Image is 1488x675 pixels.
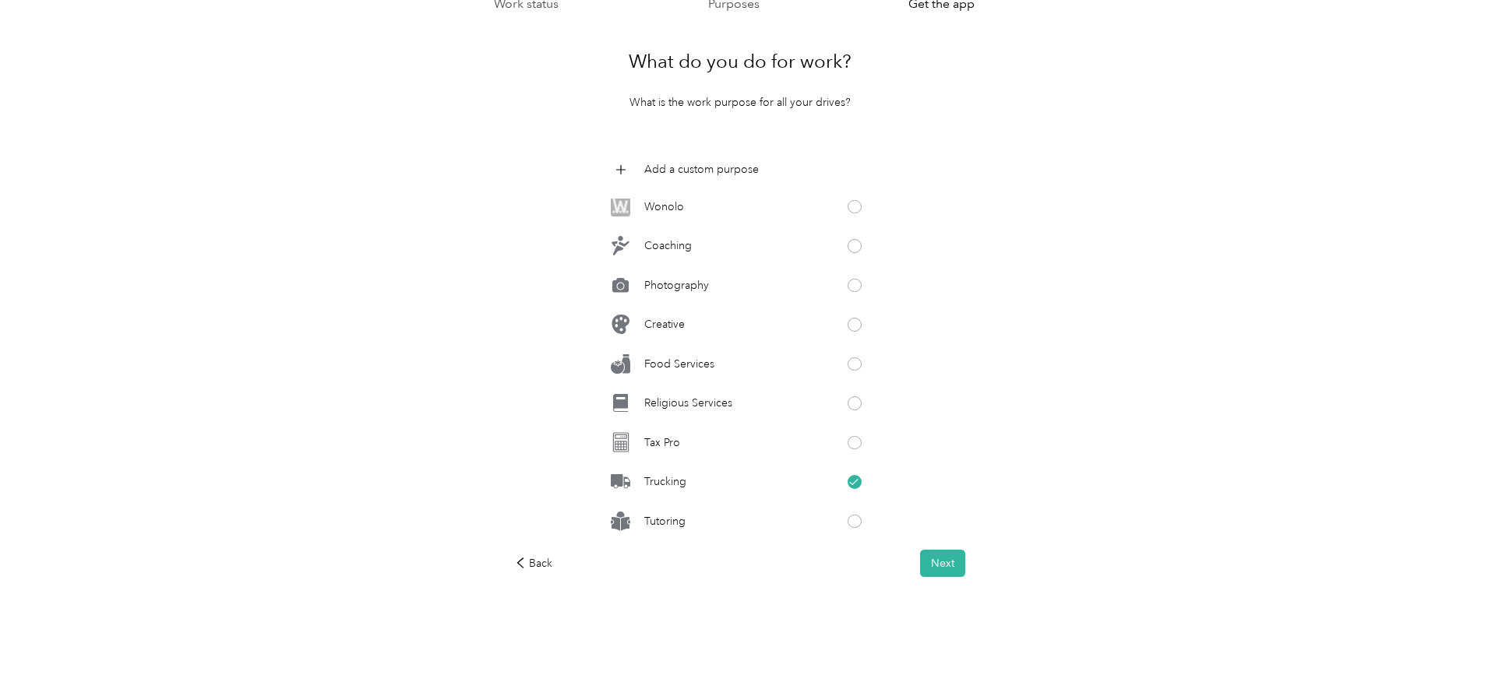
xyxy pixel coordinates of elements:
p: Religious Services [644,395,732,411]
p: Coaching [644,237,692,254]
p: Food Services [644,356,714,372]
img: Legacy Icon [Wonolo] [611,197,630,216]
p: Tax Pro [644,434,680,451]
p: What is the work purpose for all your drives? [629,94,851,111]
p: Creative [644,316,685,332]
p: Wonolo [644,199,684,215]
p: Tutoring [644,513,686,529]
p: Trucking [644,473,686,490]
h1: What do you do for work? [629,43,852,80]
p: Add a custom purpose [644,161,759,178]
div: Back [515,555,552,571]
button: Next [920,550,965,577]
iframe: Everlance-gr Chat Button Frame [1401,588,1488,675]
p: Photography [644,277,709,294]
